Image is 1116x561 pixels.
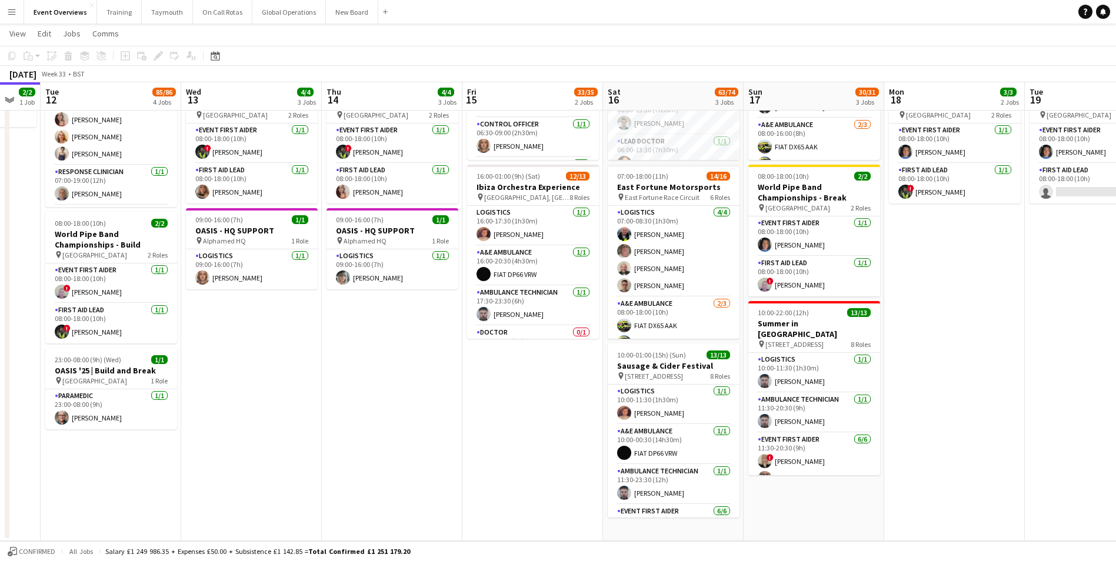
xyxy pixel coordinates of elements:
[193,1,252,24] button: On Call Rotas
[63,28,81,39] span: Jobs
[6,545,57,558] button: Confirmed
[105,547,410,556] div: Salary £1 249 986.35 + Expenses £50.00 + Subsistence £1 142.85 =
[88,26,124,41] a: Comms
[19,547,55,556] span: Confirmed
[308,547,410,556] span: Total Confirmed £1 251 179.20
[252,1,326,24] button: Global Operations
[67,547,95,556] span: All jobs
[92,28,119,39] span: Comms
[38,28,51,39] span: Edit
[5,26,31,41] a: View
[97,1,142,24] button: Training
[142,1,193,24] button: Taymouth
[9,68,36,80] div: [DATE]
[73,69,85,78] div: BST
[24,1,97,24] button: Event Overviews
[33,26,56,41] a: Edit
[326,1,378,24] button: New Board
[58,26,85,41] a: Jobs
[9,28,26,39] span: View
